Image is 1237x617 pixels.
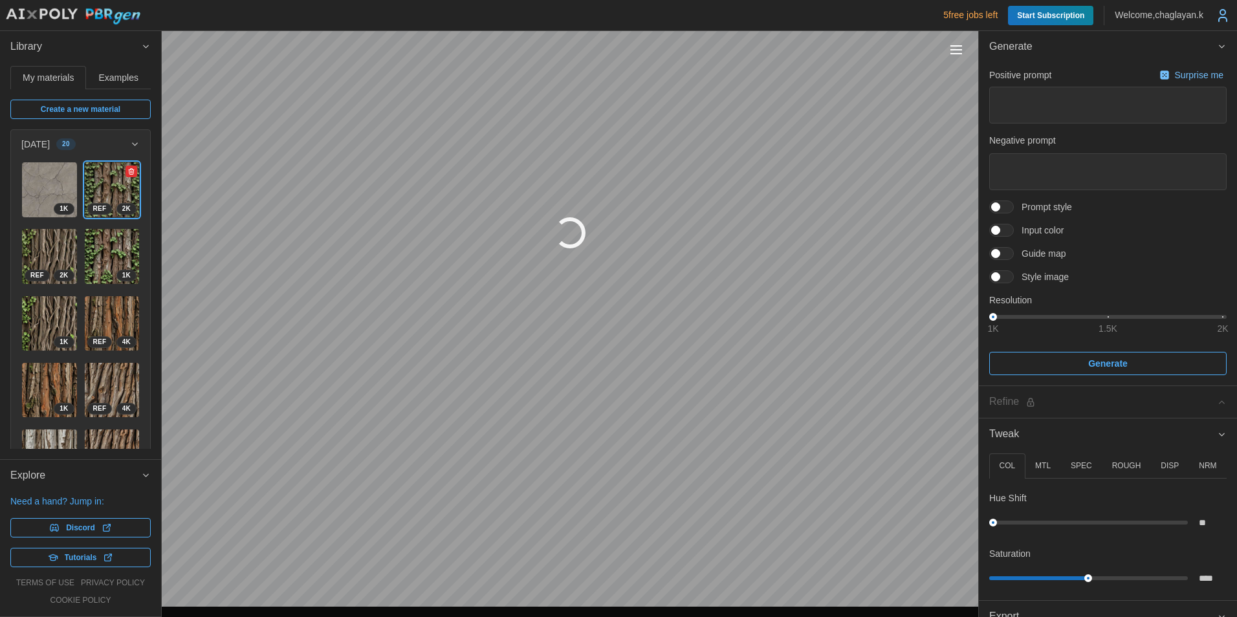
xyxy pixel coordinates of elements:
[22,162,77,217] img: 8s8QVoE8RZuRbsTDdDgr
[84,228,140,285] a: foPSMofo3JtMOLtGy7dD1K
[979,450,1237,600] div: Tweak
[66,519,95,537] span: Discord
[989,394,1217,410] div: Refine
[21,362,78,418] a: vKgPYq2NhHJRI1GEn4q31K
[60,270,68,281] span: 2 K
[85,162,140,217] img: DAQ5InRY0cg5pz08AGQP
[84,429,140,485] a: eBEHnsour6WBTdZTifwU1K
[10,31,141,63] span: Library
[21,138,50,151] p: [DATE]
[1088,352,1128,374] span: Generate
[93,337,107,347] span: REF
[989,134,1227,147] p: Negative prompt
[50,595,111,606] a: cookie policy
[21,296,78,352] a: s1aoOx9zUa7qdtig90NB1K
[122,204,131,214] span: 2 K
[5,8,141,25] img: AIxPoly PBRgen
[81,578,145,589] a: privacy policy
[122,270,131,281] span: 1 K
[60,337,68,347] span: 1 K
[979,63,1237,386] div: Generate
[989,31,1217,63] span: Generate
[10,518,151,537] a: Discord
[21,429,78,485] a: wbydgOJVkL4D2lyo4SQl4KREF
[979,31,1237,63] button: Generate
[1035,460,1051,471] p: MTL
[1115,8,1203,21] p: Welcome, chaglayan.k
[1071,460,1092,471] p: SPEC
[22,229,77,284] img: UJaNZm4qeRssMbTFjRKF
[979,418,1237,450] button: Tweak
[60,204,68,214] span: 1 K
[1161,460,1179,471] p: DISP
[99,73,138,82] span: Examples
[93,204,107,214] span: REF
[16,578,74,589] a: terms of use
[989,352,1227,375] button: Generate
[1199,460,1216,471] p: NRM
[60,404,68,414] span: 1 K
[65,548,97,567] span: Tutorials
[947,41,965,59] button: Toggle viewport controls
[1156,66,1227,84] button: Surprise me
[1175,69,1226,81] p: Surprise me
[22,296,77,351] img: s1aoOx9zUa7qdtig90NB
[93,404,107,414] span: REF
[122,337,131,347] span: 4 K
[10,460,141,492] span: Explore
[1014,247,1066,260] span: Guide map
[989,294,1227,307] p: Resolution
[999,460,1015,471] p: COL
[1014,270,1069,283] span: Style image
[10,548,151,567] a: Tutorials
[989,547,1031,560] p: Saturation
[1014,200,1072,213] span: Prompt style
[10,495,151,508] p: Need a hand? Jump in:
[943,8,998,21] p: 5 free jobs left
[1008,6,1093,25] a: Start Subscription
[1014,224,1064,237] span: Input color
[11,130,150,158] button: [DATE]20
[989,492,1027,504] p: Hue Shift
[85,363,140,418] img: gqRrMIHTi00WKBejd9hK
[23,73,74,82] span: My materials
[979,386,1237,418] button: Refine
[1112,460,1141,471] p: ROUGH
[22,363,77,418] img: vKgPYq2NhHJRI1GEn4q3
[62,139,70,149] span: 20
[21,162,78,218] a: 8s8QVoE8RZuRbsTDdDgr1K
[41,100,120,118] span: Create a new material
[84,362,140,418] a: gqRrMIHTi00WKBejd9hK4KREF
[30,270,44,281] span: REF
[85,296,140,351] img: dTeQadowTXlcbMAvAxm6
[22,429,77,484] img: wbydgOJVkL4D2lyo4SQl
[989,69,1051,81] p: Positive prompt
[10,100,151,119] a: Create a new material
[1017,6,1084,25] span: Start Subscription
[21,228,78,285] a: UJaNZm4qeRssMbTFjRKF2KREF
[85,229,140,284] img: foPSMofo3JtMOLtGy7dD
[84,162,140,218] a: DAQ5InRY0cg5pz08AGQP2KREF
[84,296,140,352] a: dTeQadowTXlcbMAvAxm64KREF
[85,429,140,484] img: eBEHnsour6WBTdZTifwU
[989,418,1217,450] span: Tweak
[122,404,131,414] span: 4 K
